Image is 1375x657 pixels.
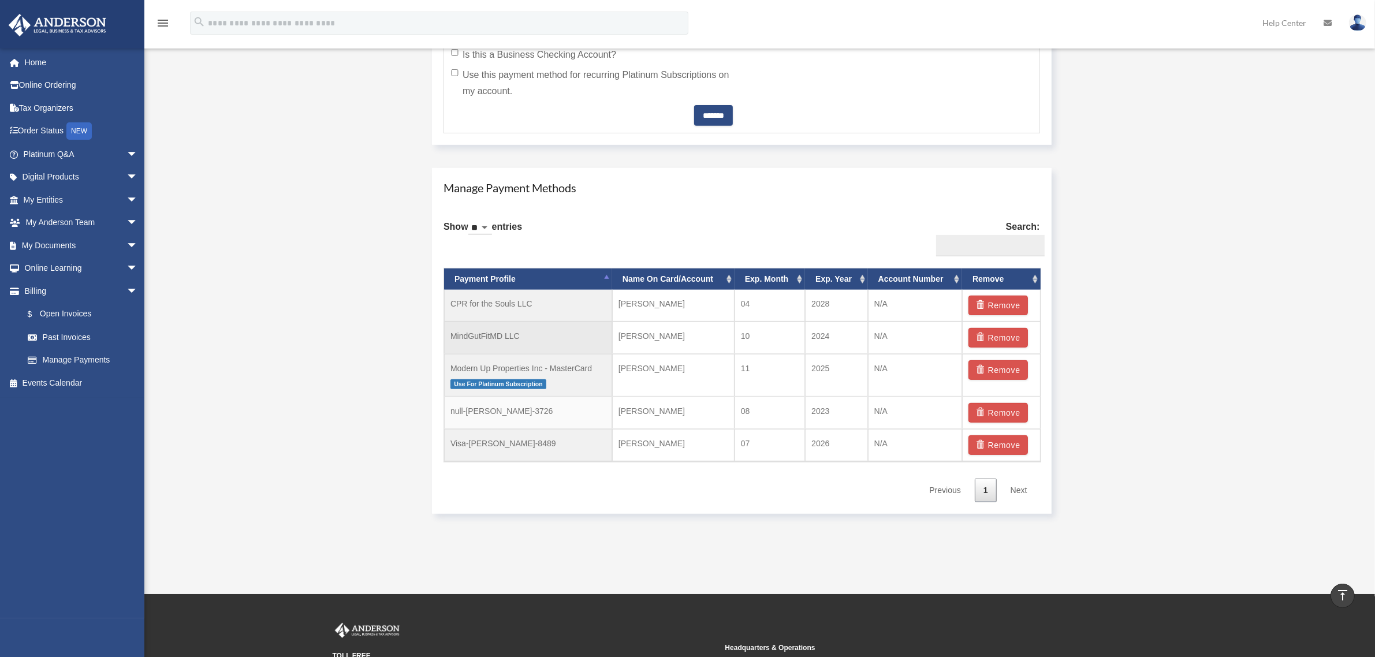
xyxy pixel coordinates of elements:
[8,166,155,189] a: Digital Productsarrow_drop_down
[931,219,1040,257] label: Search:
[868,354,962,397] td: N/A
[8,257,155,280] a: Online Learningarrow_drop_down
[8,96,155,120] a: Tax Organizers
[16,326,155,349] a: Past Invoices
[8,143,155,166] a: Platinum Q&Aarrow_drop_down
[451,69,459,77] input: Use this payment method for recurring Platinum Subscriptions on my account.
[193,16,206,28] i: search
[451,67,733,99] label: Use this payment method for recurring Platinum Subscriptions on my account.
[968,328,1028,348] button: Remove
[126,211,150,235] span: arrow_drop_down
[444,354,612,397] td: Modern Up Properties Inc - MasterCard
[612,322,735,354] td: [PERSON_NAME]
[126,234,150,257] span: arrow_drop_down
[612,354,735,397] td: [PERSON_NAME]
[8,51,155,74] a: Home
[8,211,155,234] a: My Anderson Teamarrow_drop_down
[805,397,868,429] td: 2023
[968,435,1028,455] button: Remove
[444,322,612,354] td: MindGutFitMD LLC
[8,279,155,303] a: Billingarrow_drop_down
[735,322,805,354] td: 10
[126,143,150,166] span: arrow_drop_down
[444,219,522,247] label: Show entries
[451,49,459,57] input: Is this a Business Checking Account?
[8,74,155,97] a: Online Ordering
[8,371,155,394] a: Events Calendar
[735,354,805,397] td: 11
[444,290,612,322] td: CPR for the Souls LLC
[450,379,546,389] span: Use For Platinum Subscription
[451,47,733,63] label: Is this a Business Checking Account?
[444,397,612,429] td: null-[PERSON_NAME]-3726
[868,322,962,354] td: N/A
[34,307,40,322] span: $
[156,16,170,30] i: menu
[725,642,1110,654] small: Headquarters & Operations
[8,188,155,211] a: My Entitiesarrow_drop_down
[612,429,735,461] td: [PERSON_NAME]
[444,180,1040,196] h4: Manage Payment Methods
[612,268,735,290] th: Name On Card/Account: activate to sort column ascending
[66,122,92,140] div: NEW
[868,290,962,322] td: N/A
[805,290,868,322] td: 2028
[612,397,735,429] td: [PERSON_NAME]
[8,234,155,257] a: My Documentsarrow_drop_down
[868,268,962,290] th: Account Number: activate to sort column ascending
[968,296,1028,315] button: Remove
[333,623,402,638] img: Anderson Advisors Platinum Portal
[921,479,969,502] a: Previous
[735,268,805,290] th: Exp. Month: activate to sort column ascending
[805,268,868,290] th: Exp. Year: activate to sort column ascending
[805,322,868,354] td: 2024
[968,403,1028,423] button: Remove
[8,120,155,143] a: Order StatusNEW
[868,429,962,461] td: N/A
[805,354,868,397] td: 2025
[1336,588,1350,602] i: vertical_align_top
[16,349,150,372] a: Manage Payments
[126,257,150,281] span: arrow_drop_down
[5,14,110,36] img: Anderson Advisors Platinum Portal
[612,290,735,322] td: [PERSON_NAME]
[126,279,150,303] span: arrow_drop_down
[444,268,612,290] th: Payment Profile: activate to sort column descending
[16,303,155,326] a: $Open Invoices
[962,268,1040,290] th: Remove: activate to sort column ascending
[126,166,150,189] span: arrow_drop_down
[735,290,805,322] td: 04
[975,479,997,502] a: 1
[468,222,492,235] select: Showentries
[805,429,868,461] td: 2026
[868,397,962,429] td: N/A
[126,188,150,212] span: arrow_drop_down
[1331,584,1355,608] a: vertical_align_top
[735,429,805,461] td: 07
[735,397,805,429] td: 08
[156,20,170,30] a: menu
[1349,14,1366,31] img: User Pic
[936,235,1045,257] input: Search:
[968,360,1028,380] button: Remove
[444,429,612,461] td: Visa-[PERSON_NAME]-8489
[1002,479,1036,502] a: Next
